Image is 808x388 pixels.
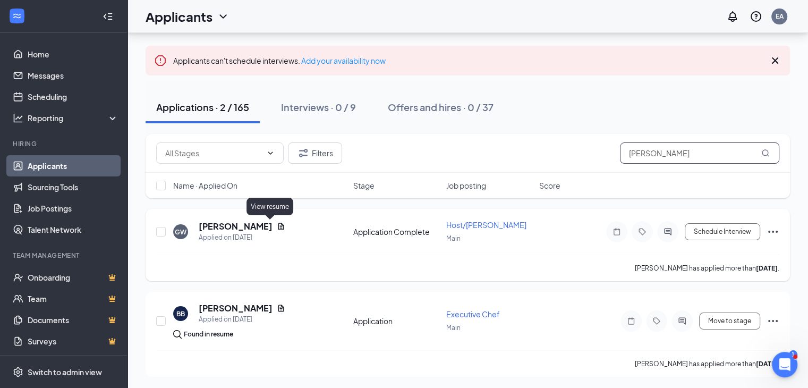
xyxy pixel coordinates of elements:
svg: ChevronDown [217,10,229,23]
span: Applicants can't schedule interviews. [173,56,386,65]
div: Reporting [28,113,119,123]
svg: Analysis [13,113,23,123]
svg: Note [610,227,623,236]
p: [PERSON_NAME] has applied more than . [635,264,779,273]
span: Job posting [446,180,486,191]
svg: Error [154,54,167,67]
div: Application [353,316,440,326]
svg: Document [277,222,285,231]
div: Found in resume [184,329,233,340]
svg: Note [625,317,637,325]
a: Applicants [28,155,118,176]
svg: Filter [297,147,310,159]
a: Talent Network [28,219,118,240]
div: Hiring [13,139,116,148]
b: [DATE] [756,264,778,272]
a: Sourcing Tools [28,176,118,198]
a: OnboardingCrown [28,267,118,288]
span: Main [446,234,461,242]
svg: Settings [13,367,23,377]
a: Add your availability now [301,56,386,65]
div: 1 [789,350,797,359]
a: SurveysCrown [28,331,118,352]
a: TeamCrown [28,288,118,309]
a: Home [28,44,118,65]
svg: ChevronDown [266,149,275,157]
span: Stage [353,180,375,191]
a: Job Postings [28,198,118,219]
div: Applied on [DATE] [199,232,285,243]
a: Messages [28,65,118,86]
svg: Collapse [103,11,113,22]
svg: Document [277,304,285,313]
a: DocumentsCrown [28,309,118,331]
div: Applications · 2 / 165 [156,100,249,114]
button: Filter Filters [288,142,342,164]
svg: Ellipses [767,225,779,238]
span: Executive Chef [446,309,500,319]
div: Switch to admin view [28,367,102,377]
button: Move to stage [699,313,760,330]
p: [PERSON_NAME] has applied more than . [635,359,779,368]
svg: Tag [636,227,649,236]
span: Name · Applied On [173,180,237,191]
svg: Tag [650,317,663,325]
svg: MagnifyingGlass [761,149,770,157]
span: Score [539,180,560,191]
img: search.bf7aa3482b7795d4f01b.svg [173,330,182,339]
input: Search in applications [620,142,779,164]
svg: WorkstreamLogo [12,11,22,21]
div: Application Complete [353,226,440,237]
a: Scheduling [28,86,118,107]
h1: Applicants [146,7,212,26]
span: Main [446,324,461,332]
h5: [PERSON_NAME] [199,221,273,232]
div: Team Management [13,251,116,260]
svg: Notifications [726,10,739,23]
svg: Cross [769,54,781,67]
button: Schedule Interview [685,223,760,240]
div: EA [776,12,784,21]
div: GW [175,227,186,237]
b: [DATE] [756,360,778,368]
div: Interviews · 0 / 9 [281,100,356,114]
div: BB [176,309,185,318]
input: All Stages [165,147,262,159]
svg: QuestionInfo [750,10,762,23]
div: Offers and hires · 0 / 37 [388,100,494,114]
svg: ActiveChat [676,317,688,325]
svg: Ellipses [767,315,779,327]
svg: ActiveChat [661,227,674,236]
div: View resume [246,198,293,215]
h5: [PERSON_NAME] [199,302,273,314]
div: Applied on [DATE] [199,314,285,325]
iframe: Intercom live chat [772,352,797,377]
span: Host/[PERSON_NAME] [446,220,526,230]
